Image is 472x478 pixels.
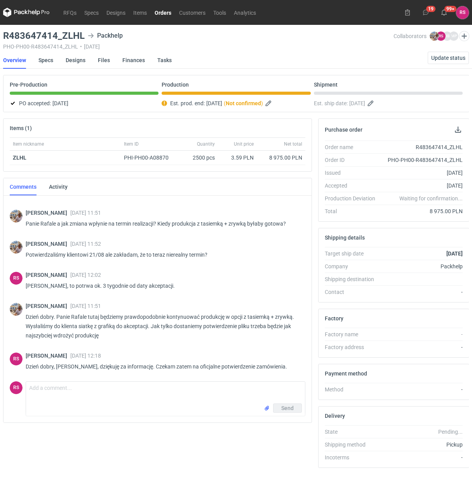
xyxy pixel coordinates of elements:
[380,182,463,189] div: [DATE]
[122,52,145,69] a: Finances
[10,210,23,222] img: Michał Palasek
[26,241,70,247] span: [PERSON_NAME]
[260,154,302,162] div: 8 975.00 PLN
[124,141,139,147] span: Item ID
[13,155,26,161] strong: ZLHL
[197,141,215,147] span: Quantity
[325,182,380,189] div: Accepted
[230,8,260,17] a: Analytics
[3,8,50,17] svg: Packhelp Pro
[26,250,299,259] p: Potwierdzaliśmy klientowi 21/08 ale zakładam, że to teraz nierealny termin?
[325,441,380,448] div: Shipping method
[449,31,458,41] figcaption: MP
[10,241,23,254] img: Michał Palasek
[380,454,463,461] div: -
[10,272,23,285] figcaption: RS
[26,281,299,290] p: [PERSON_NAME], to potrwa ok. 3 tygodnie od daty akceptacji.
[162,82,189,88] p: Production
[26,219,299,228] p: Panie Rafale a jak zmiana wpłynie na termin realizacji? Kiedy produkcja z tasiemką + zrywką byłab...
[70,353,101,359] span: [DATE] 12:18
[453,125,463,134] button: Download PO
[226,100,261,106] strong: Not confirmed
[26,362,299,371] p: Dzień dobry, [PERSON_NAME], dziękuję za informację. Czekam zatem na oficjalne potwierdzenie zamów...
[325,386,380,393] div: Method
[103,8,129,17] a: Designs
[224,100,226,106] em: (
[129,8,151,17] a: Items
[70,272,101,278] span: [DATE] 12:02
[325,428,380,436] div: State
[442,31,452,41] figcaption: JB
[13,141,44,147] span: Item nickname
[59,8,80,17] a: RFQs
[456,6,469,19] button: RS
[26,353,70,359] span: [PERSON_NAME]
[26,312,299,340] p: Dzień dobry. Panie Rafale tutaj będziemy prawdopodobnie kontynuować produkcję w opcji z tasiemką ...
[394,33,427,39] span: Collaborators
[26,210,70,216] span: [PERSON_NAME]
[456,6,469,19] div: Rafał Stani
[98,52,110,69] a: Files
[367,99,376,108] button: Edit estimated shipping date
[10,303,23,316] img: Michał Palasek
[325,288,380,296] div: Contact
[175,8,209,17] a: Customers
[49,178,68,195] a: Activity
[430,31,439,41] img: Michał Palasek
[284,141,302,147] span: Net total
[10,272,23,285] div: Rafał Stani
[80,43,82,50] span: •
[325,413,345,419] h2: Delivery
[38,52,53,69] a: Specs
[124,154,176,162] div: PHI-PH00-A08870
[273,403,302,413] button: Send
[70,210,101,216] span: [DATE] 11:51
[10,178,37,195] a: Comments
[314,82,338,88] p: Shipment
[10,82,47,88] p: Pre-Production
[88,31,123,40] div: Packhelp
[52,99,68,108] span: [DATE]
[151,8,175,17] a: Orders
[179,151,218,165] div: 2500 pcs
[234,141,254,147] span: Unit price
[206,99,222,108] span: [DATE]
[314,99,463,108] div: Est. ship date:
[10,353,23,365] figcaption: RS
[325,315,343,322] h2: Factory
[70,241,101,247] span: [DATE] 11:52
[459,31,469,41] button: Edit collaborators
[438,6,450,19] button: 99+
[80,8,103,17] a: Specs
[3,31,85,40] h3: R483647414_ZLHL
[281,405,294,411] span: Send
[325,275,380,283] div: Shipping destination
[325,330,380,338] div: Factory name
[325,250,380,257] div: Target ship date
[3,52,26,69] a: Overview
[10,125,32,131] h2: Items (1)
[10,353,23,365] div: Rafał Stani
[3,43,394,50] div: PHO-PH00-R483647414_ZLHL [DATE]
[10,381,23,394] div: Rafał Stani
[399,195,463,202] em: Waiting for confirmation...
[428,52,469,64] button: Update status
[446,250,463,257] strong: [DATE]
[420,6,432,19] button: 19
[325,235,365,241] h2: Shipping details
[380,330,463,338] div: -
[325,343,380,351] div: Factory address
[325,454,380,461] div: Incoterms
[325,169,380,177] div: Issued
[325,207,380,215] div: Total
[221,154,254,162] div: 3.59 PLN
[325,143,380,151] div: Order name
[438,429,463,435] em: Pending...
[431,55,465,61] span: Update status
[70,303,101,309] span: [DATE] 11:51
[380,288,463,296] div: -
